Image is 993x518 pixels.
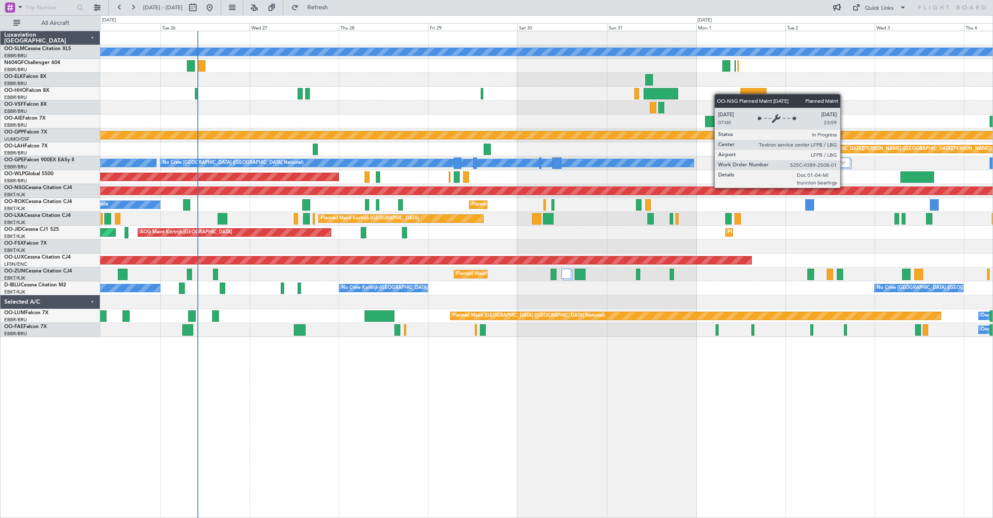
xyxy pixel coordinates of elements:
span: OO-FAE [4,324,24,329]
span: [DATE] - [DATE] [143,4,183,11]
a: OO-SLMCessna Citation XLS [4,46,71,51]
div: Planned Maint [GEOGRAPHIC_DATA] ([GEOGRAPHIC_DATA] National) [453,310,605,322]
div: Sat 30 [517,23,607,31]
a: OO-FAEFalcon 7X [4,324,47,329]
span: OO-FSX [4,241,24,246]
div: Thu 28 [339,23,428,31]
a: EBBR/BRU [4,67,27,73]
span: OO-VSF [4,102,24,107]
div: No Crew [GEOGRAPHIC_DATA] ([GEOGRAPHIC_DATA] National) [162,157,303,169]
button: Quick Links [848,1,910,14]
a: OO-WLPGlobal 5500 [4,171,53,176]
a: OO-ELKFalcon 8X [4,74,46,79]
a: OO-ZUNCessna Citation CJ4 [4,269,72,274]
span: N604GF [4,60,24,65]
a: OO-NSGCessna Citation CJ4 [4,185,72,190]
a: EBKT/KJK [4,275,25,281]
a: EBBR/BRU [4,80,27,87]
div: Planned Maint [PERSON_NAME]-[GEOGRAPHIC_DATA][PERSON_NAME] ([GEOGRAPHIC_DATA][PERSON_NAME]) [743,143,992,155]
a: EBKT/KJK [4,192,25,198]
a: OO-LUMFalcon 7X [4,310,48,315]
div: Planned Maint [GEOGRAPHIC_DATA] ([GEOGRAPHIC_DATA]) [739,115,872,128]
span: OO-JID [4,227,22,232]
span: D-IBLU [4,283,21,288]
a: OO-AIEFalcon 7X [4,116,45,121]
a: OO-JIDCessna CJ1 525 [4,227,59,232]
div: AOG Maint Kortrijk-[GEOGRAPHIC_DATA] [140,226,232,239]
span: OO-NSG [4,185,25,190]
span: OO-LAH [4,144,24,149]
span: OO-LUM [4,310,25,315]
a: EBBR/BRU [4,164,27,170]
a: EBBR/BRU [4,108,27,115]
div: Wed 3 [875,23,964,31]
a: EBKT/KJK [4,206,25,212]
a: EBBR/BRU [4,94,27,101]
a: EBBR/BRU [4,317,27,323]
button: All Aircraft [9,16,91,30]
div: No Crew Kortrijk-[GEOGRAPHIC_DATA] [341,282,428,294]
div: Planned Maint Kortrijk-[GEOGRAPHIC_DATA] [321,212,419,225]
a: OO-ROKCessna Citation CJ4 [4,199,72,204]
div: [DATE] [102,17,116,24]
a: EBBR/BRU [4,150,27,156]
span: OO-AIE [4,116,22,121]
a: EBBR/BRU [4,331,27,337]
div: [DATE] [697,17,712,24]
span: OO-ELK [4,74,23,79]
a: N604GFChallenger 604 [4,60,60,65]
button: Refresh [288,1,338,14]
a: OO-HHOFalcon 8X [4,88,49,93]
span: OO-GPP [4,130,24,135]
div: Fri 29 [428,23,517,31]
div: Planned Maint Kortrijk-[GEOGRAPHIC_DATA] [728,226,826,239]
a: OO-VSFFalcon 8X [4,102,47,107]
a: OO-LXACessna Citation CJ4 [4,213,71,218]
a: EBBR/BRU [4,178,27,184]
span: OO-SLM [4,46,24,51]
div: Planned Maint Kortrijk-[GEOGRAPHIC_DATA] [456,268,554,280]
a: EBBR/BRU [4,122,27,128]
div: Wed 27 [250,23,339,31]
a: D-IBLUCessna Citation M2 [4,283,66,288]
a: OO-LAHFalcon 7X [4,144,48,149]
div: Tue 26 [160,23,250,31]
span: OO-LUX [4,255,24,260]
span: OO-GPE [4,158,24,163]
span: OO-LXA [4,213,24,218]
a: OO-LUXCessna Citation CJ4 [4,255,71,260]
a: LFSN/ENC [4,261,27,267]
span: All Aircraft [22,20,89,26]
div: Sun 31 [607,23,696,31]
div: Planned Maint Kortrijk-[GEOGRAPHIC_DATA] [471,198,570,211]
a: OO-GPPFalcon 7X [4,130,47,135]
span: Refresh [300,5,335,11]
img: arrow-gray.svg [841,161,846,164]
div: Tue 2 [785,23,875,31]
a: EBKT/KJK [4,247,25,254]
a: UUMO/OSF [4,136,29,142]
a: OO-FSXFalcon 7X [4,241,47,246]
input: Trip Number [26,1,74,14]
a: EBKT/KJK [4,289,25,295]
div: Mon 25 [71,23,160,31]
span: OO-HHO [4,88,26,93]
span: OO-ZUN [4,269,25,274]
a: OO-GPEFalcon 900EX EASy II [4,158,74,163]
span: OO-ROK [4,199,25,204]
a: EBBR/BRU [4,53,27,59]
div: Mon 1 [696,23,785,31]
a: EBKT/KJK [4,219,25,226]
div: Quick Links [865,4,894,13]
span: OO-WLP [4,171,25,176]
a: EBKT/KJK [4,233,25,240]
